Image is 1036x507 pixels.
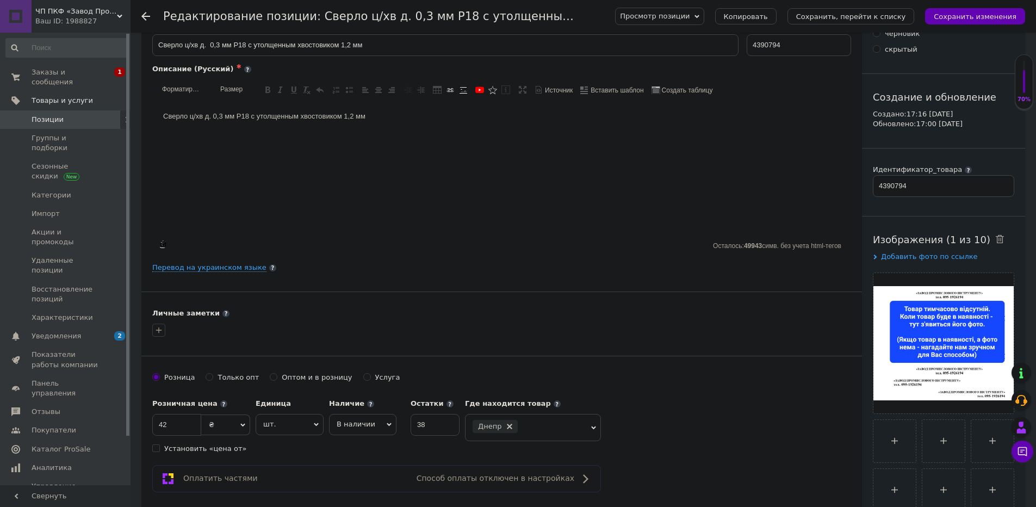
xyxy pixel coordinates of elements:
[787,8,915,24] button: Сохранить, перейти к списку
[32,407,60,417] span: Отзывы
[934,13,1016,21] i: Сохранить изменения
[5,38,128,58] input: Поиск
[163,10,694,23] h1: Редактирование позиции: Сверло ц/хв д. 0,3 мм Р18 с утолщенным хвостовиком 1,2 мм
[114,331,125,341] span: 2
[32,162,101,181] span: Сезонные скидки
[1012,441,1033,462] button: Чат с покупателем
[288,84,300,96] a: Подчеркнутый (Ctrl+U)
[873,175,1014,197] input: Не задан
[431,84,443,96] a: Таблица
[885,45,917,54] div: скрытый
[337,420,375,428] span: В наличии
[152,100,851,236] iframe: Визуальный текстовый редактор, 8AA480DB-8471-4277-9C24-B5C5430EE05F
[152,399,218,407] b: Розничная цена
[660,86,713,95] span: Создать таблицу
[218,373,259,382] div: Только опт
[152,263,266,272] a: Перевод на украинском языке
[157,238,169,250] a: Сделать резервную копию сейчас
[282,373,352,382] div: Оптом и в розницу
[32,313,93,323] span: Характеристики
[375,373,400,382] div: Услуга
[32,331,81,341] span: Уведомления
[873,119,1014,129] div: Обновлено: 17:00 [DATE]
[715,8,777,24] button: Копировать
[152,309,220,317] b: Личные заметки
[32,463,72,473] span: Аналитика
[744,242,762,250] span: 49943
[275,84,287,96] a: Курсив (Ctrl+I)
[543,86,573,95] span: Источник
[32,209,60,219] span: Импорт
[386,84,398,96] a: По правому краю
[796,13,906,21] i: Сохранить, перейти к списку
[164,444,246,454] div: Установить «цена от»
[411,399,444,407] b: Остатки
[478,423,501,430] span: Днепр
[465,399,551,407] b: Где находится товар
[881,252,978,261] span: Добавить фото по ссылке
[32,444,90,454] span: Каталог ProSale
[533,84,574,96] a: Источник
[873,90,1014,104] div: Создание и обновление
[32,96,93,106] span: Товары и услуги
[343,84,355,96] a: Вставить / удалить маркированный список
[32,350,101,369] span: Показатели работы компании
[152,414,201,436] input: 0
[32,227,101,247] span: Акции и промокоды
[487,84,499,96] a: Вставить иконку
[620,12,690,20] span: Просмотр позиции
[873,233,1014,246] div: Изображения (1 из 10)
[209,421,214,429] span: ₴
[329,399,364,407] b: Наличие
[152,34,739,56] input: Например, H&M женское платье зеленое 38 размер вечернее макси с блестками
[873,109,1014,119] div: Создано: 17:16 [DATE]
[35,7,117,16] span: ЧП ПКФ «Завод Промышленного Инструмента».
[873,165,962,175] div: Идентификатор_товара
[724,13,768,21] span: Копировать
[1015,54,1033,109] div: 70% Качество заполнения
[215,83,247,95] span: Размер
[402,84,414,96] a: Уменьшить отступ
[157,83,212,95] a: Форматирование
[164,373,195,382] div: Розница
[579,84,645,96] a: Вставить шаблон
[301,84,313,96] a: Убрать форматирование
[32,190,71,200] span: Категории
[32,379,101,398] span: Панель управления
[359,84,371,96] a: По левому краю
[417,474,574,483] span: Способ оплаты отключен в настройках
[713,239,847,250] div: Подсчет символов
[457,84,469,96] a: Изображение
[517,84,529,96] a: Развернуть
[32,115,64,125] span: Позиции
[32,285,101,304] span: Восстановление позиций
[152,65,233,73] span: Описание (Русский)
[1015,96,1033,103] div: 70%
[32,133,101,153] span: Группы и подборки
[500,84,512,96] a: Вставить сообщение
[925,8,1025,24] button: Сохранить изменения
[589,86,643,95] span: Вставить шаблон
[411,414,460,436] input: -
[215,83,258,95] a: Размер
[32,425,76,435] span: Покупатели
[330,84,342,96] a: Вставить / удалить нумерованный список
[415,84,427,96] a: Увеличить отступ
[256,414,324,435] span: шт.
[236,63,241,70] span: ✱
[32,481,101,501] span: Управление сайтом
[141,12,150,21] div: Вернуться назад
[35,16,131,26] div: Ваш ID: 1988827
[474,84,486,96] a: Добавить видео с YouTube
[373,84,384,96] a: По центру
[256,399,291,407] b: Единица
[314,84,326,96] a: Отменить (Ctrl+Z)
[157,83,201,95] span: Форматирование
[444,84,456,96] a: Вставить/Редактировать ссылку (Ctrl+L)
[114,67,125,77] span: 1
[183,474,258,483] span: Оплатить частями
[32,67,101,87] span: Заказы и сообщения
[885,29,920,39] div: черновик
[262,84,274,96] a: Полужирный (Ctrl+B)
